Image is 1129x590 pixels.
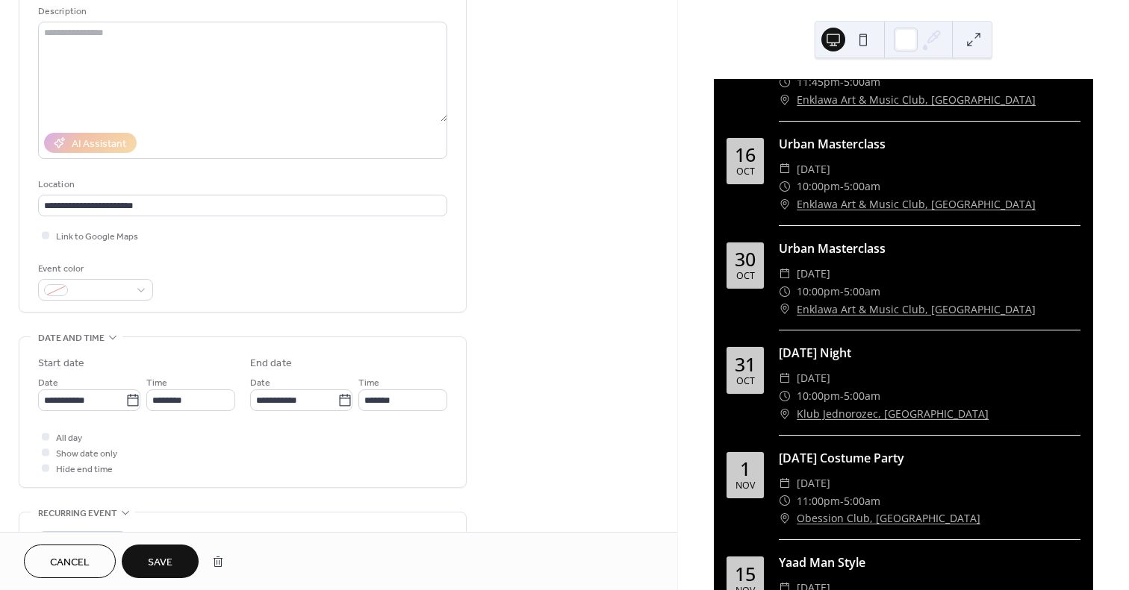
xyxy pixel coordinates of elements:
div: ​ [779,265,791,283]
div: 30 [735,250,756,269]
div: Oct [736,272,755,281]
div: ​ [779,91,791,109]
div: ​ [779,301,791,318]
div: ​ [779,178,791,195]
div: Start date [38,356,84,371]
span: Show date only [56,446,117,462]
div: Oct [736,377,755,386]
span: 5:00am [844,178,880,195]
div: ​ [779,405,791,423]
span: [DATE] [797,474,830,492]
span: Date and time [38,330,105,346]
span: [DATE] [797,160,830,178]
span: 10:00pm [797,387,840,405]
span: 10:00pm [797,283,840,301]
a: Enklawa Art & Music Club, [GEOGRAPHIC_DATA] [797,301,1036,318]
span: 5:00am [844,283,880,301]
div: Description [38,4,444,19]
button: Save [122,545,199,578]
div: 1 [740,459,750,478]
div: End date [250,356,292,371]
div: ​ [779,474,791,492]
div: [DATE] Night [779,344,1080,362]
span: Time [358,375,379,391]
div: Yaad Man Style [779,553,1080,571]
div: ​ [779,369,791,387]
span: Hide end time [56,462,113,477]
span: [DATE] [797,369,830,387]
div: 31 [735,355,756,374]
span: Link to Google Maps [56,229,138,245]
div: ​ [779,160,791,178]
span: All day [56,430,82,446]
span: 5:00am [844,492,880,510]
a: Klub Jednorozec, [GEOGRAPHIC_DATA] [797,405,989,423]
button: Cancel [24,545,116,578]
span: 10:00pm [797,178,840,195]
div: ​ [779,509,791,527]
div: ​ [779,283,791,301]
div: ​ [779,195,791,213]
span: 5:00am [844,73,880,91]
span: - [840,178,844,195]
span: 5:00am [844,387,880,405]
div: 16 [735,145,756,164]
span: 11:00pm [797,492,840,510]
div: Urban Masterclass [779,135,1080,153]
span: Recurring event [38,506,117,521]
span: 11:45pm [797,73,840,91]
span: Save [148,555,172,571]
span: - [840,283,844,301]
div: Urban Masterclass [779,239,1080,257]
span: - [840,73,844,91]
div: Nov [735,481,755,491]
div: ​ [779,73,791,91]
a: Enklawa Art & Music Club, [GEOGRAPHIC_DATA] [797,91,1036,109]
div: Event color [38,261,150,277]
div: ​ [779,492,791,510]
a: Enklawa Art & Music Club, [GEOGRAPHIC_DATA] [797,195,1036,213]
span: Date [38,375,58,391]
span: - [840,492,844,510]
span: Time [146,375,167,391]
span: - [840,387,844,405]
div: Location [38,177,444,192]
div: Oct [736,167,755,177]
div: ​ [779,387,791,405]
div: [DATE] Costume Party [779,449,1080,467]
span: Date [250,375,270,391]
span: Cancel [50,555,90,571]
span: [DATE] [797,265,830,283]
a: Obession Club, [GEOGRAPHIC_DATA] [797,509,980,527]
div: 15 [735,565,756,583]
